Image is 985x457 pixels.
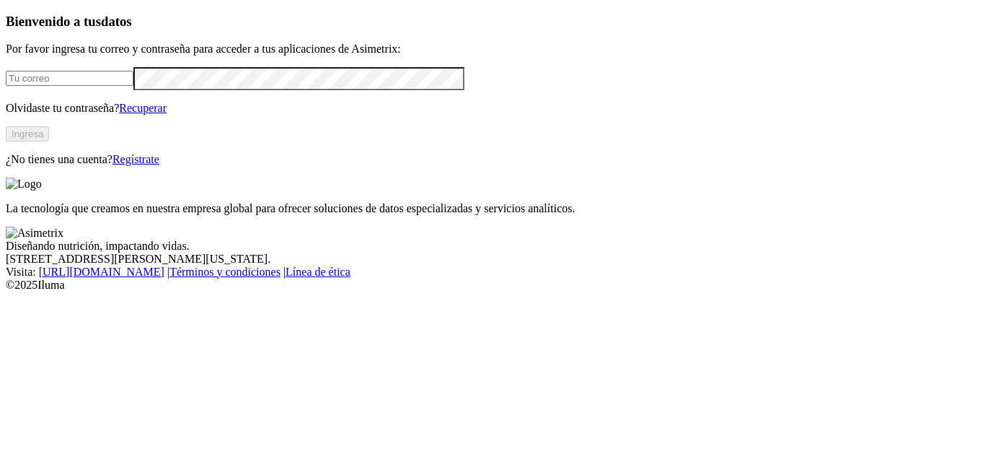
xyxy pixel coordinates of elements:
[119,102,167,114] a: Recuperar
[6,102,979,115] p: Olvidaste tu contraseña?
[101,14,132,29] span: datos
[6,227,63,240] img: Asimetrix
[6,202,979,215] p: La tecnología que creamos en nuestra empresa global para ofrecer soluciones de datos especializad...
[6,178,42,191] img: Logo
[112,153,159,165] a: Regístrate
[6,240,979,253] div: Diseñando nutrición, impactando vidas.
[6,266,979,279] div: Visita : | |
[6,14,979,30] h3: Bienvenido a tus
[6,43,979,56] p: Por favor ingresa tu correo y contraseña para acceder a tus aplicaciones de Asimetrix:
[6,153,979,166] p: ¿No tienes una cuenta?
[6,126,49,142] button: Ingresa
[286,266,350,278] a: Línea de ética
[39,266,164,278] a: [URL][DOMAIN_NAME]
[6,71,133,86] input: Tu correo
[6,279,979,292] div: © 2025 Iluma
[6,253,979,266] div: [STREET_ADDRESS][PERSON_NAME][US_STATE].
[169,266,281,278] a: Términos y condiciones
